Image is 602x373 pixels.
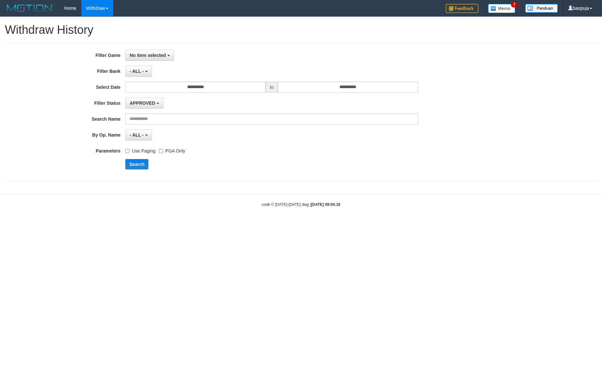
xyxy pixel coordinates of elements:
img: panduan.png [525,4,558,13]
small: code © [DATE]-[DATE] dwg | [262,202,340,207]
img: MOTION_logo.png [5,3,54,13]
label: PGA Only [159,145,185,154]
button: Search [125,159,148,169]
input: Use Paging [125,149,130,153]
span: to [266,82,278,93]
input: PGA Only [159,149,163,153]
button: APPROVED [125,98,163,109]
label: Use Paging [125,145,155,154]
button: - ALL - [125,129,152,140]
img: Button%20Memo.svg [488,4,515,13]
span: No item selected [130,53,166,58]
span: - ALL - [130,132,144,138]
span: APPROVED [130,100,155,106]
span: - ALL - [130,69,144,74]
img: Feedback.jpg [446,4,478,13]
strong: [DATE] 09:04:16 [311,202,340,207]
span: 7 [511,2,518,7]
button: - ALL - [125,66,152,77]
h1: Withdraw History [5,23,597,36]
button: No item selected [125,50,174,61]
